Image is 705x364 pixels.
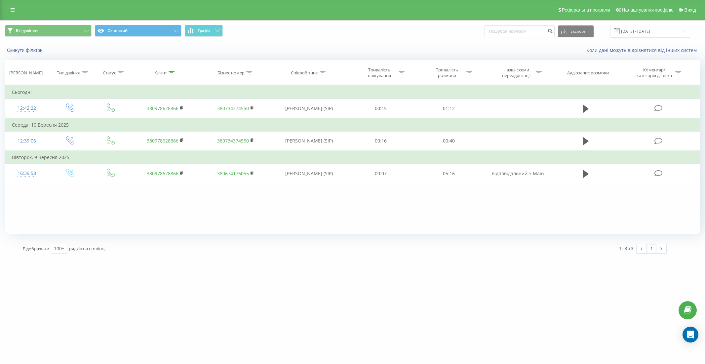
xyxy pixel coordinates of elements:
[291,70,318,76] div: Співробітник
[347,164,415,183] td: 00:07
[16,28,38,33] span: Всі дзвінки
[271,99,347,118] td: [PERSON_NAME] (SIP)
[362,67,397,78] div: Тривалість очікування
[646,244,656,253] a: 1
[619,245,633,252] div: 1 - 3 з 3
[147,138,178,144] a: 380978628866
[5,86,700,99] td: Сьогодні
[185,25,223,37] button: Графік
[5,47,46,53] button: Скинути фільтри
[217,105,249,111] a: 380734374550
[635,67,674,78] div: Коментар/категорія дзвінка
[483,164,553,183] td: відповідальний + Main
[5,151,700,164] td: Вівторок, 9 Вересня 2025
[147,105,178,111] a: 380978628866
[54,245,62,252] div: 100
[154,70,167,76] div: Клієнт
[562,7,610,13] span: Реферальна програма
[103,70,116,76] div: Статус
[23,246,49,252] span: Відображати
[347,131,415,151] td: 00:16
[217,70,245,76] div: Бізнес номер
[12,102,42,115] div: 12:42:22
[347,99,415,118] td: 00:15
[271,131,347,151] td: [PERSON_NAME] (SIP)
[5,118,700,132] td: Середа, 10 Вересня 2025
[415,164,483,183] td: 05:16
[683,327,698,343] div: Open Intercom Messenger
[485,25,555,37] input: Пошук за номером
[12,167,42,180] div: 16:39:58
[271,164,347,183] td: [PERSON_NAME] (SIP)
[217,170,249,177] a: 380674176055
[147,170,178,177] a: 380978628866
[415,131,483,151] td: 00:40
[217,138,249,144] a: 380734374550
[95,25,181,37] button: Основний
[69,246,105,252] span: рядків на сторінці
[429,67,465,78] div: Тривалість розмови
[567,70,609,76] div: Аудіозапис розмови
[12,135,42,147] div: 12:39:06
[9,70,43,76] div: [PERSON_NAME]
[415,99,483,118] td: 01:12
[622,7,673,13] span: Налаштування профілю
[499,67,534,78] div: Назва схеми переадресації
[57,70,80,76] div: Тип дзвінка
[5,25,92,37] button: Всі дзвінки
[586,47,700,53] a: Коли дані можуть відрізнятися вiд інших систем
[685,7,696,13] span: Вихід
[198,28,211,33] span: Графік
[558,25,594,37] button: Експорт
